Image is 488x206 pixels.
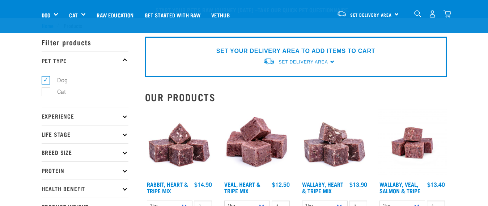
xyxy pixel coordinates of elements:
[224,182,260,192] a: Veal, Heart & Tripe Mix
[42,125,128,143] p: Life Stage
[139,0,206,29] a: Get started with Raw
[46,76,71,85] label: Dog
[147,182,188,192] a: Rabbit, Heart & Tripe Mix
[414,10,421,17] img: home-icon-1@2x.png
[300,108,369,178] img: 1174 Wallaby Heart Tripe Mix 01
[272,181,290,188] div: $12.50
[427,181,445,188] div: $13.40
[42,180,128,198] p: Health Benefit
[42,33,128,51] p: Filter products
[42,107,128,125] p: Experience
[429,10,436,18] img: user.png
[42,11,50,19] a: Dog
[379,182,420,192] a: Wallaby, Veal, Salmon & Tripe
[349,181,367,188] div: $13.90
[145,91,447,103] h2: Our Products
[42,161,128,180] p: Protein
[279,59,328,65] span: Set Delivery Area
[216,47,375,55] p: SET YOUR DELIVERY AREA TO ADD ITEMS TO CART
[337,11,347,17] img: van-moving.png
[378,108,447,178] img: Wallaby Veal Salmon Tripe 1642
[42,143,128,161] p: Breed Size
[222,108,292,178] img: Cubes
[350,13,392,16] span: Set Delivery Area
[91,0,139,29] a: Raw Education
[444,10,451,18] img: home-icon@2x.png
[42,51,128,69] p: Pet Type
[263,58,275,65] img: van-moving.png
[46,87,69,96] label: Cat
[302,182,343,192] a: Wallaby, Heart & Tripe Mix
[194,181,212,188] div: $14.90
[69,11,77,19] a: Cat
[145,108,214,178] img: 1175 Rabbit Heart Tripe Mix 01
[206,0,235,29] a: Vethub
